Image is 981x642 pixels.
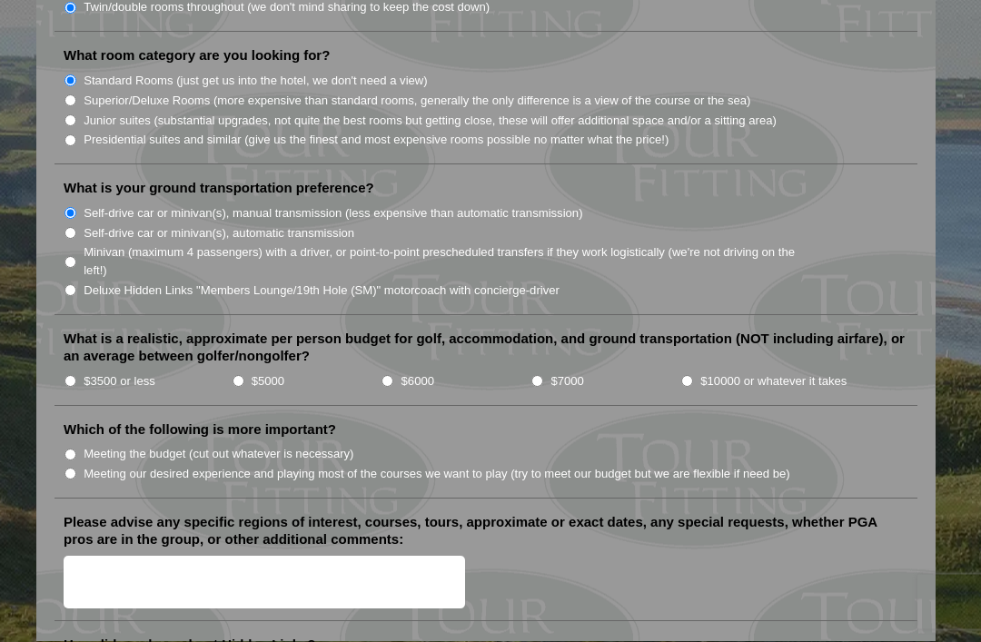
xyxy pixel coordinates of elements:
label: Standard Rooms (just get us into the hotel, we don't need a view) [84,73,428,91]
label: Meeting our desired experience and playing most of the courses we want to play (try to meet our b... [84,466,790,484]
label: $10000 or whatever it takes [700,373,847,391]
label: Self-drive car or minivan(s), manual transmission (less expensive than automatic transmission) [84,205,582,223]
label: What room category are you looking for? [64,47,330,65]
label: What is a realistic, approximate per person budget for golf, accommodation, and ground transporta... [64,331,908,366]
label: Minivan (maximum 4 passengers) with a driver, or point-to-point prescheduled transfers if they wo... [84,244,814,280]
label: Presidential suites and similar (give us the finest and most expensive rooms possible no matter w... [84,132,669,150]
label: $3500 or less [84,373,155,391]
label: What is your ground transportation preference? [64,180,374,198]
label: Superior/Deluxe Rooms (more expensive than standard rooms, generally the only difference is a vie... [84,93,750,111]
label: Which of the following is more important? [64,421,336,440]
label: $7000 [550,373,583,391]
label: $5000 [252,373,284,391]
label: Deluxe Hidden Links "Members Lounge/19th Hole (SM)" motorcoach with concierge-driver [84,282,560,301]
label: $6000 [401,373,434,391]
label: Meeting the budget (cut out whatever is necessary) [84,446,353,464]
label: Junior suites (substantial upgrades, not quite the best rooms but getting close, these will offer... [84,113,777,131]
label: Self-drive car or minivan(s), automatic transmission [84,225,354,243]
label: Please advise any specific regions of interest, courses, tours, approximate or exact dates, any s... [64,514,908,549]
